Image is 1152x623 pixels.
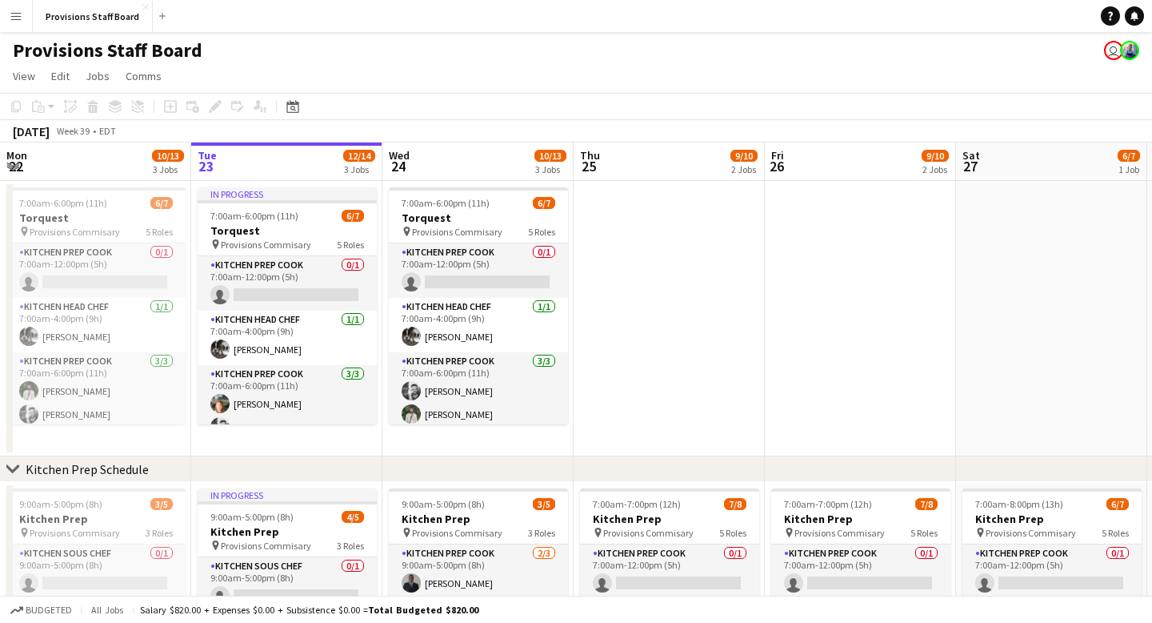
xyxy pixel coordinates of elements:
[719,527,746,539] span: 5 Roles
[412,527,502,539] span: Provisions Commisary
[6,66,42,86] a: View
[221,239,311,251] span: Provisions Commisary
[962,545,1142,599] app-card-role: Kitchen Prep Cook0/17:00am-12:00pm (5h)
[198,148,217,163] span: Tue
[19,197,107,209] span: 7:00am-6:00pm (11h)
[603,527,694,539] span: Provisions Commisary
[389,243,568,298] app-card-role: Kitchen Prep Cook0/17:00am-12:00pm (5h)
[6,512,186,526] h3: Kitchen Prep
[146,527,173,539] span: 3 Roles
[198,311,377,365] app-card-role: Kitchen Head Chef1/17:00am-4:00pm (9h)[PERSON_NAME]
[6,545,186,599] app-card-role: Kitchen Sous Chef0/19:00am-5:00pm (8h)
[910,527,938,539] span: 5 Roles
[344,163,374,175] div: 3 Jobs
[771,512,950,526] h3: Kitchen Prep
[962,148,980,163] span: Sat
[771,545,950,599] app-card-role: Kitchen Prep Cook0/17:00am-12:00pm (5h)
[150,197,173,209] span: 6/7
[6,243,186,298] app-card-role: Kitchen Prep Cook0/17:00am-12:00pm (5h)
[1102,527,1129,539] span: 5 Roles
[580,148,600,163] span: Thu
[6,352,186,453] app-card-role: Kitchen Prep Cook3/37:00am-6:00pm (11h)[PERSON_NAME][PERSON_NAME]
[986,527,1076,539] span: Provisions Commisary
[195,157,217,175] span: 23
[33,1,153,32] button: Provisions Staff Board
[337,540,364,552] span: 3 Roles
[343,150,375,162] span: 12/14
[13,123,50,139] div: [DATE]
[389,187,568,424] app-job-card: 7:00am-6:00pm (11h)6/7Torquest Provisions Commisary5 RolesKitchen Prep Cook0/17:00am-12:00pm (5h)...
[30,527,120,539] span: Provisions Commisary
[51,69,70,83] span: Edit
[593,498,681,510] span: 7:00am-7:00pm (12h)
[45,66,76,86] a: Edit
[210,210,298,222] span: 7:00am-6:00pm (11h)
[389,211,568,225] h3: Torquest
[528,527,555,539] span: 3 Roles
[528,226,555,238] span: 5 Roles
[150,498,173,510] span: 3/5
[30,226,120,238] span: Provisions Commisary
[198,488,377,501] div: In progress
[6,211,186,225] h3: Torquest
[1104,41,1123,60] app-user-avatar: Dustin Gallagher
[8,601,74,619] button: Budgeted
[962,512,1142,526] h3: Kitchen Prep
[580,512,759,526] h3: Kitchen Prep
[922,163,948,175] div: 2 Jobs
[198,223,377,238] h3: Torquest
[26,605,72,616] span: Budgeted
[119,66,168,86] a: Comms
[221,540,311,552] span: Provisions Commisary
[152,150,184,162] span: 10/13
[771,148,784,163] span: Fri
[4,157,27,175] span: 22
[99,125,116,137] div: EDT
[368,604,478,616] span: Total Budgeted $820.00
[533,197,555,209] span: 6/7
[198,525,377,539] h3: Kitchen Prep
[724,498,746,510] span: 7/8
[915,498,938,510] span: 7/8
[580,545,759,599] app-card-role: Kitchen Prep Cook0/17:00am-12:00pm (5h)
[730,150,758,162] span: 9/10
[389,512,568,526] h3: Kitchen Prep
[389,298,568,352] app-card-role: Kitchen Head Chef1/17:00am-4:00pm (9h)[PERSON_NAME]
[389,148,410,163] span: Wed
[960,157,980,175] span: 27
[342,210,364,222] span: 6/7
[198,557,377,612] app-card-role: Kitchen Sous Chef0/19:00am-5:00pm (8h)
[198,187,377,424] app-job-card: In progress7:00am-6:00pm (11h)6/7Torquest Provisions Commisary5 RolesKitchen Prep Cook0/17:00am-1...
[19,498,102,510] span: 9:00am-5:00pm (8h)
[198,256,377,311] app-card-role: Kitchen Prep Cook0/17:00am-12:00pm (5h)
[1118,150,1140,162] span: 6/7
[198,365,377,466] app-card-role: Kitchen Prep Cook3/37:00am-6:00pm (11h)[PERSON_NAME][PERSON_NAME]
[342,511,364,523] span: 4/5
[1106,498,1129,510] span: 6/7
[13,69,35,83] span: View
[140,604,478,616] div: Salary $820.00 + Expenses $0.00 + Subsistence $0.00 =
[922,150,949,162] span: 9/10
[389,352,568,453] app-card-role: Kitchen Prep Cook3/37:00am-6:00pm (11h)[PERSON_NAME][PERSON_NAME]
[1120,41,1139,60] app-user-avatar: kevin Castonguay
[412,226,502,238] span: Provisions Commisary
[6,187,186,424] app-job-card: 7:00am-6:00pm (11h)6/7Torquest Provisions Commisary5 RolesKitchen Prep Cook0/17:00am-12:00pm (5h)...
[79,66,116,86] a: Jobs
[126,69,162,83] span: Comms
[386,157,410,175] span: 24
[337,239,364,251] span: 5 Roles
[53,125,93,137] span: Week 39
[26,461,149,477] div: Kitchen Prep Schedule
[533,498,555,510] span: 3/5
[13,38,202,62] h1: Provisions Staff Board
[6,148,27,163] span: Mon
[535,163,566,175] div: 3 Jobs
[534,150,566,162] span: 10/13
[146,226,173,238] span: 5 Roles
[402,498,485,510] span: 9:00am-5:00pm (8h)
[1118,163,1139,175] div: 1 Job
[784,498,872,510] span: 7:00am-7:00pm (12h)
[794,527,885,539] span: Provisions Commisary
